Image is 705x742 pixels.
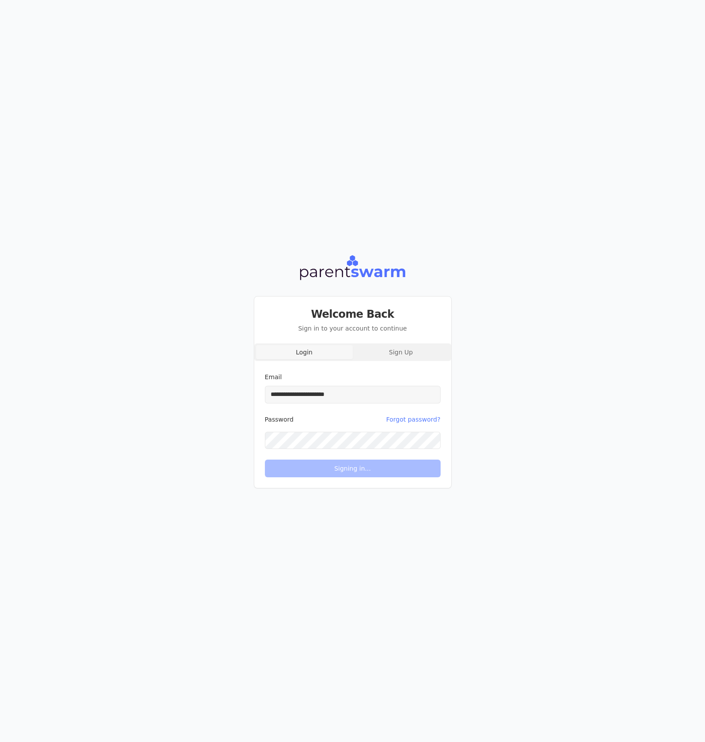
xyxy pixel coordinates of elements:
label: Email [265,373,282,381]
img: Parentswarm [299,254,406,282]
button: Forgot password? [386,411,441,428]
button: Login [256,345,353,359]
label: Password [265,416,294,422]
h3: Welcome Back [265,307,441,321]
p: Sign in to your account to continue [265,324,441,333]
button: Sign Up [353,345,449,359]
